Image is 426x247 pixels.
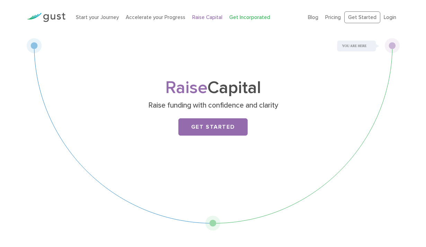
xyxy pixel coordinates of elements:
[178,118,248,136] a: Get Started
[79,101,347,110] p: Raise funding with confidence and clarity
[27,13,65,22] img: Gust Logo
[165,77,207,98] span: Raise
[76,14,119,20] a: Start your Journey
[308,14,318,20] a: Blog
[76,80,350,96] h1: Capital
[229,14,270,20] a: Get Incorporated
[126,14,185,20] a: Accelerate your Progress
[325,14,341,20] a: Pricing
[384,14,396,20] a: Login
[192,14,222,20] a: Raise Capital
[344,11,380,24] a: Get Started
